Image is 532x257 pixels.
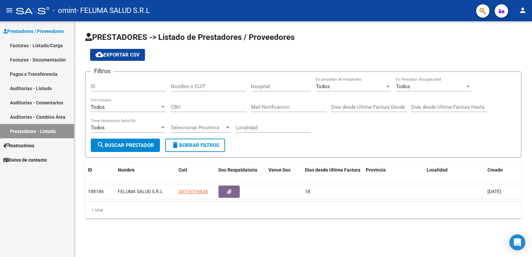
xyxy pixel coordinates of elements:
[268,167,291,173] span: Vence Doc
[91,125,105,131] span: Todos
[165,139,225,152] button: Borrar Filtros
[85,33,295,42] span: PRESTADORES -> Listado de Prestadores / Proveedores
[91,104,105,110] span: Todos
[266,163,302,177] datatable-header-cell: Vence Doc
[91,66,114,76] h3: Filtros
[88,167,92,173] span: ID
[396,83,410,89] span: Todos
[90,49,145,61] button: Exportar CSV
[95,51,103,59] mat-icon: cloud_download
[427,167,448,173] span: Localidad
[171,141,179,149] mat-icon: delete
[91,139,160,152] button: Buscar Prestador
[118,167,135,173] span: Nombre
[3,142,34,149] span: Instructivos
[305,189,310,194] span: 18
[97,142,154,148] span: Buscar Prestador
[302,163,363,177] datatable-header-cell: Dias desde Ultima Factura
[85,163,115,177] datatable-header-cell: ID
[218,167,257,173] span: Doc Respaldatoria
[3,28,64,35] span: Prestadores / Proveedores
[366,167,386,173] span: Provincia
[176,163,216,177] datatable-header-cell: Cuit
[424,163,485,177] datatable-header-cell: Localidad
[76,3,150,18] span: - FELUMA SALUD S.R.L
[3,156,47,164] span: Datos de contacto
[487,189,501,194] span: [DATE]
[179,167,187,173] span: Cuit
[485,163,521,177] datatable-header-cell: Creado
[95,52,140,58] span: Exportar CSV
[316,83,330,89] span: Todos
[97,141,105,149] mat-icon: search
[487,167,503,173] span: Creado
[179,189,208,194] span: 30716776634
[363,163,424,177] datatable-header-cell: Provincia
[5,6,13,14] mat-icon: menu
[88,189,104,194] span: 198186
[85,202,521,218] div: 1 total
[53,3,76,18] span: - omint
[171,142,219,148] span: Borrar Filtros
[115,163,176,177] datatable-header-cell: Nombre
[305,167,360,173] span: Dias desde Ultima Factura
[118,188,173,195] div: FELUMA SALUD S.R.L
[519,6,527,14] mat-icon: person
[171,125,225,131] span: Seleccionar Provincia
[509,234,525,250] div: Open Intercom Messenger
[216,163,266,177] datatable-header-cell: Doc Respaldatoria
